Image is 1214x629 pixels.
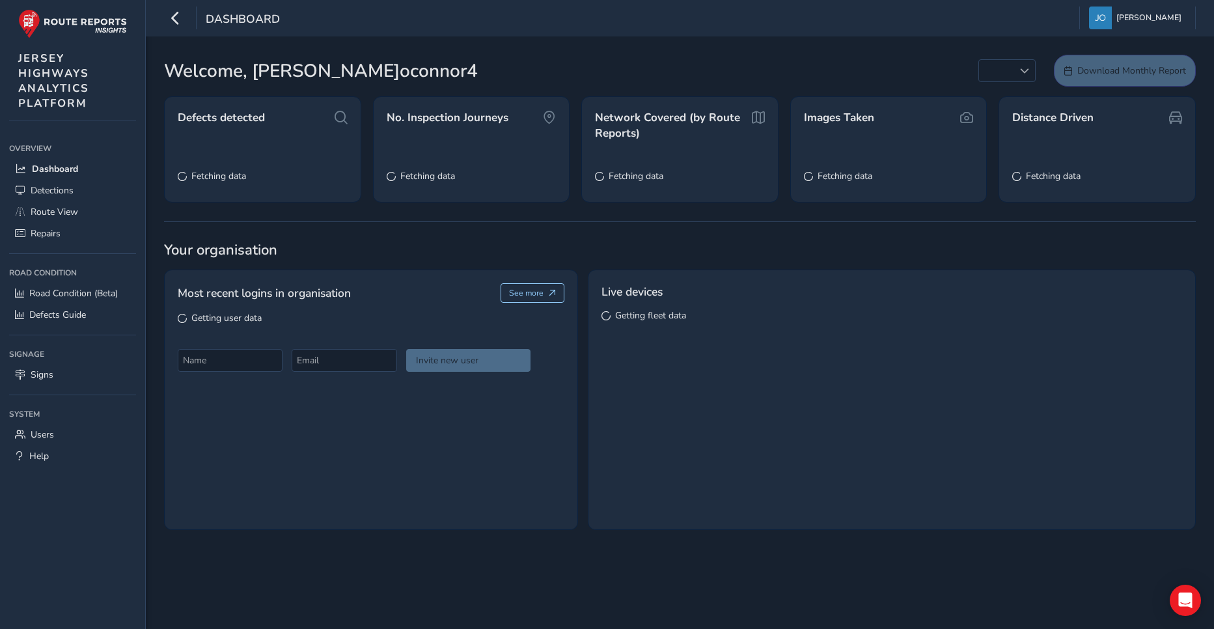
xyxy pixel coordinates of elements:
input: Name [178,349,283,372]
span: Defects detected [178,110,265,126]
a: Route View [9,201,136,223]
span: JERSEY HIGHWAYS ANALYTICS PLATFORM [18,51,89,111]
span: Distance Driven [1012,110,1094,126]
span: Users [31,428,54,441]
div: System [9,404,136,424]
a: Help [9,445,136,467]
span: Getting fleet data [615,309,686,322]
span: No. Inspection Journeys [387,110,508,126]
img: rr logo [18,9,127,38]
a: Repairs [9,223,136,244]
a: Users [9,424,136,445]
span: Signs [31,369,53,381]
img: diamond-layout [1089,7,1112,29]
span: Detections [31,184,74,197]
div: Signage [9,344,136,364]
span: Dashboard [32,163,78,175]
a: Detections [9,180,136,201]
span: Fetching data [191,170,246,182]
a: Signs [9,364,136,385]
span: Live devices [601,283,663,300]
span: Fetching data [1026,170,1081,182]
span: Welcome, [PERSON_NAME]oconnor4 [164,57,478,85]
span: Fetching data [400,170,455,182]
input: Email [292,349,396,372]
span: Road Condition (Beta) [29,287,118,300]
span: Repairs [31,227,61,240]
button: [PERSON_NAME] [1089,7,1186,29]
span: Your organisation [164,240,1196,260]
span: Images Taken [804,110,874,126]
span: Network Covered (by Route Reports) [595,110,748,141]
span: See more [509,288,544,298]
button: See more [501,283,565,303]
span: Fetching data [818,170,872,182]
span: Route View [31,206,78,218]
span: Most recent logins in organisation [178,285,351,301]
span: Help [29,450,49,462]
span: Fetching data [609,170,663,182]
div: Open Intercom Messenger [1170,585,1201,616]
a: Dashboard [9,158,136,180]
span: [PERSON_NAME] [1116,7,1181,29]
div: Road Condition [9,263,136,283]
a: Road Condition (Beta) [9,283,136,304]
span: Defects Guide [29,309,86,321]
div: Overview [9,139,136,158]
a: Defects Guide [9,304,136,326]
span: Getting user data [191,312,262,324]
span: Dashboard [206,11,280,29]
